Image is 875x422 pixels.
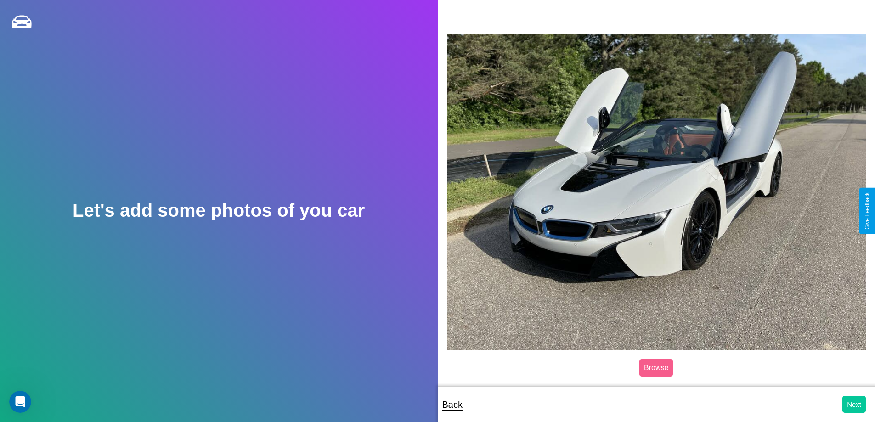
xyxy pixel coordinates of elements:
img: posted [447,34,866,349]
iframe: Intercom live chat [9,391,31,413]
p: Back [442,396,463,413]
button: Next [842,396,866,413]
h2: Let's add some photos of you car [73,200,365,221]
label: Browse [639,359,673,377]
div: Give Feedback [864,192,870,230]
